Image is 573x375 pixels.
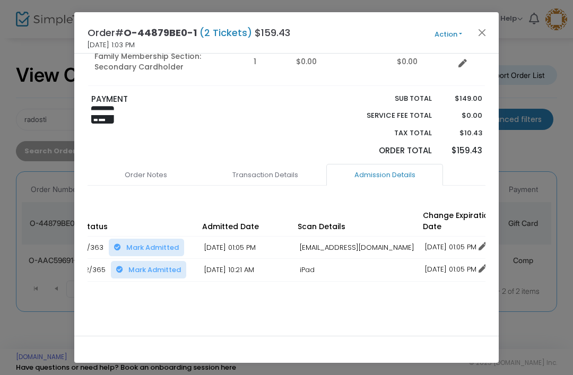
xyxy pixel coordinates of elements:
[290,38,390,86] td: $0.00
[342,145,432,157] p: Order Total
[199,236,294,259] td: [DATE] 01:05 PM
[124,26,197,39] span: O-44879BE0-1
[126,242,179,252] span: Mark Admitted
[85,265,106,275] span: 2/365
[342,110,432,121] p: Service Fee Total
[91,93,282,106] p: PAYMENT
[442,128,482,138] p: $10.43
[326,164,443,186] a: Admission Details
[128,265,181,275] span: Mark Admitted
[80,207,199,237] th: Status
[85,242,103,252] span: 1/363
[88,40,135,50] span: [DATE] 1:03 PM
[425,242,487,252] a: [DATE] 01:05 PM
[425,264,487,274] a: [DATE] 01:05 PM
[88,38,247,86] td: Family Membership Section: Secondary Cardholder
[442,110,482,121] p: $0.00
[199,207,294,237] th: Admitted Date
[197,26,255,39] span: (2 Tickets)
[88,164,204,186] a: Order Notes
[294,236,420,259] td: [EMAIL_ADDRESS][DOMAIN_NAME]
[416,29,480,40] button: Action
[442,93,482,104] p: $149.00
[207,164,324,186] a: Transaction Details
[420,207,515,237] th: Change Expiration Date
[247,38,290,86] td: 1
[199,259,294,282] td: [DATE] 10:21 AM
[294,207,420,237] th: Scan Details
[342,128,432,138] p: Tax Total
[88,25,290,40] h4: Order# $159.43
[390,38,454,86] td: $0.00
[442,145,482,157] p: $159.43
[294,259,420,282] td: iPad
[475,25,489,39] button: Close
[342,93,432,104] p: Sub total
